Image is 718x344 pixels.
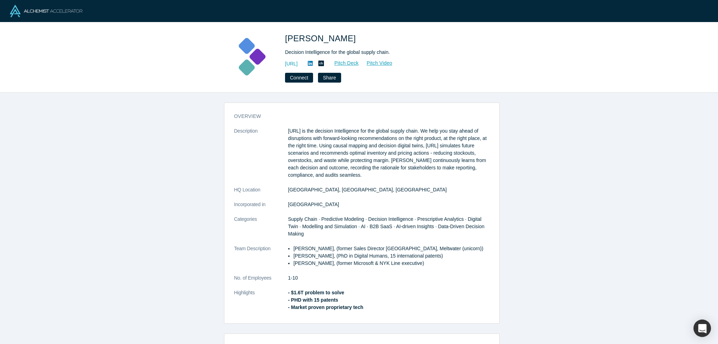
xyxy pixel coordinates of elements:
button: Connect [285,73,313,83]
dd: 1-10 [288,274,489,282]
li: [PERSON_NAME], (former Microsoft & NYK Line executive) [293,260,489,267]
span: Supply Chain · Predictive Modeling · Decision Intelligence · Prescriptive Analytics · Digital Twi... [288,216,485,237]
p: [URL] is the decision Intelligence for the global supply chain. We help you stay ahead of disrupt... [288,127,489,179]
dt: Team Description [234,245,288,274]
strong: - PHD with 15 patents [288,297,338,303]
img: Kimaru AI's Logo [226,32,275,81]
dt: HQ Location [234,186,288,201]
h3: overview [234,113,480,120]
dt: No. of Employees [234,274,288,289]
div: Decision Intelligence for the global supply chain. [285,49,481,56]
span: [PERSON_NAME] [285,34,358,43]
img: Alchemist Logo [10,5,82,17]
button: Share [318,73,341,83]
li: [PERSON_NAME], (PhD in Digital Humans, 15 international patents) [293,252,489,260]
dd: [GEOGRAPHIC_DATA] [288,201,489,208]
dt: Highlights [234,289,288,318]
dt: Incorporated in [234,201,288,216]
a: Pitch Deck [327,59,359,67]
dd: [GEOGRAPHIC_DATA], [GEOGRAPHIC_DATA], [GEOGRAPHIC_DATA] [288,186,489,194]
a: Pitch Video [359,59,393,67]
strong: - Market proven proprietary tech [288,304,364,310]
strong: - $1.6T problem to solve [288,290,344,295]
dt: Description [234,127,288,186]
dt: Categories [234,216,288,245]
a: [URL] [285,60,298,68]
li: [PERSON_NAME], (former Sales Director [GEOGRAPHIC_DATA], Meltwater (unicorn)) [293,245,489,252]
